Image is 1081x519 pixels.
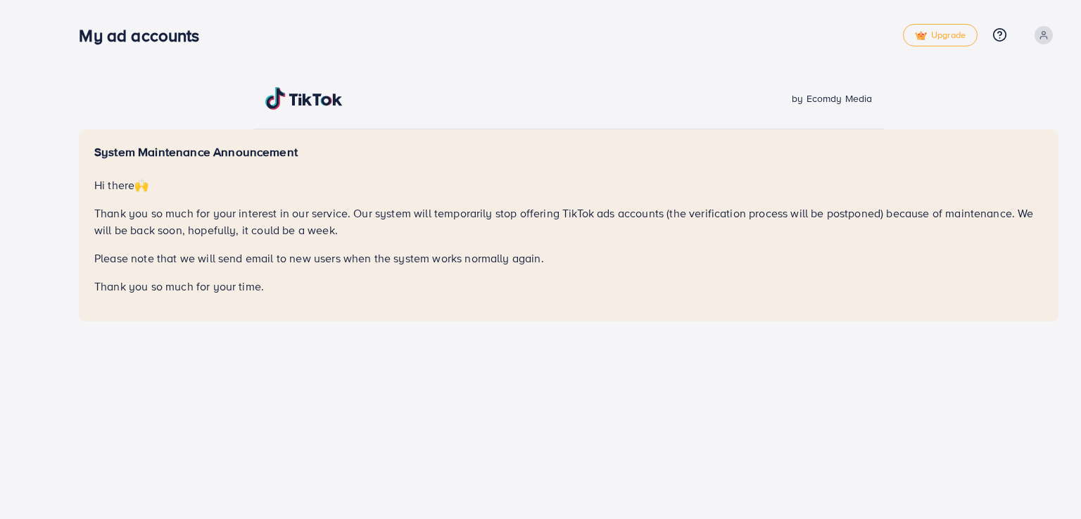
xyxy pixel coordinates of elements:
span: Upgrade [915,30,966,41]
img: TikTok [265,87,343,110]
p: Thank you so much for your interest in our service. Our system will temporarily stop offering Tik... [94,205,1043,238]
h3: My ad accounts [79,25,210,46]
p: Hi there [94,177,1043,193]
h5: System Maintenance Announcement [94,145,1043,160]
a: tickUpgrade [903,24,978,46]
img: tick [915,31,927,41]
span: 🙌 [134,177,148,193]
p: Please note that we will send email to new users when the system works normally again. [94,250,1043,267]
span: by Ecomdy Media [792,91,872,105]
p: Thank you so much for your time. [94,278,1043,295]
